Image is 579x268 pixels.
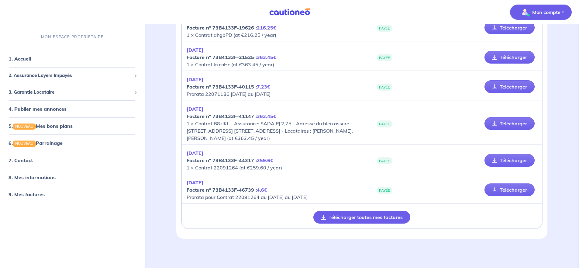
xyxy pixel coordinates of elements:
a: 9. Mes factures [9,191,45,197]
span: PAYÉE [377,187,392,194]
a: 4. Publier mes annonces [9,106,67,112]
em: 4.6€ [257,187,267,193]
div: 5.NOUVEAUMes bons plans [2,120,142,132]
em: [DATE] [187,179,203,186]
p: 1 × Contrat dhgbPD (at €216.25 / year) [187,17,362,39]
img: illu_account_valid_menu.svg [520,7,530,17]
span: PAYÉE [377,120,392,127]
span: 2. Assurance Loyers Impayés [9,72,132,79]
a: 5.NOUVEAUMes bons plans [9,123,73,129]
p: Mon compte [532,9,560,16]
a: Télécharger [484,183,535,196]
p: Prorata pour Contrat 22091264 du [DATE] au [DATE] [187,179,362,201]
div: 7. Contact [2,154,142,166]
span: PAYÉE [377,157,392,164]
div: 3. Garantie Locataire [2,86,142,98]
div: 9. Mes factures [2,188,142,200]
em: 259.6€ [257,157,273,163]
p: MON ESPACE PROPRIÉTAIRE [41,34,104,40]
div: 6.NOUVEAUParrainage [2,137,142,149]
div: 2. Assurance Loyers Impayés [2,70,142,82]
em: [DATE] [187,76,203,82]
em: [DATE] [187,47,203,53]
span: PAYÉE [377,25,392,32]
p: Prorata 22071186 [DATE] au [DATE] [187,76,362,98]
a: Télécharger [484,51,535,64]
a: 6.NOUVEAUParrainage [9,140,63,146]
strong: Facture nº 73B4133F-40115 : [187,84,270,90]
a: Télécharger [484,117,535,130]
span: PAYÉE [377,84,392,91]
a: Télécharger [484,80,535,93]
em: 7.23€ [257,84,270,90]
a: 8. Mes informations [9,174,56,180]
div: 4. Publier mes annonces [2,103,142,115]
a: Télécharger [484,154,535,167]
button: Télécharger toutes mes factures [313,211,410,224]
em: 363.45€ [257,113,276,119]
a: 7. Contact [9,157,33,163]
em: [DATE] [187,106,203,112]
strong: Facture nº 73B4133F-41147 : [187,113,276,119]
a: 1. Accueil [9,56,31,62]
strong: Facture nº 73B4133F-44317 : [187,157,273,163]
img: Cautioneo [267,8,312,16]
p: 1 × Contrat B8zlKL - Assurance: SADA PJ 2,75 - Adresse du bien assuré : [STREET_ADDRESS] [STREET_... [187,105,362,142]
a: Télécharger [484,21,535,34]
span: PAYÉE [377,54,392,61]
em: [DATE] [187,150,203,156]
div: 1. Accueil [2,53,142,65]
p: 1 × Contrat kxcnHc (at €363.45 / year) [187,46,362,68]
span: 3. Garantie Locataire [9,89,132,96]
button: illu_account_valid_menu.svgMon compte [510,5,572,20]
strong: Facture nº 73B4133F-21525 : [187,54,276,60]
em: 363.45€ [257,54,276,60]
strong: Facture nº 73B4133F-19626 : [187,25,276,31]
em: 216.25€ [257,25,276,31]
strong: Facture nº 73B4133F-46739 : [187,187,267,193]
div: 8. Mes informations [2,171,142,183]
p: 1 × Contrat 22091264 (at €259.60 / year) [187,149,362,171]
